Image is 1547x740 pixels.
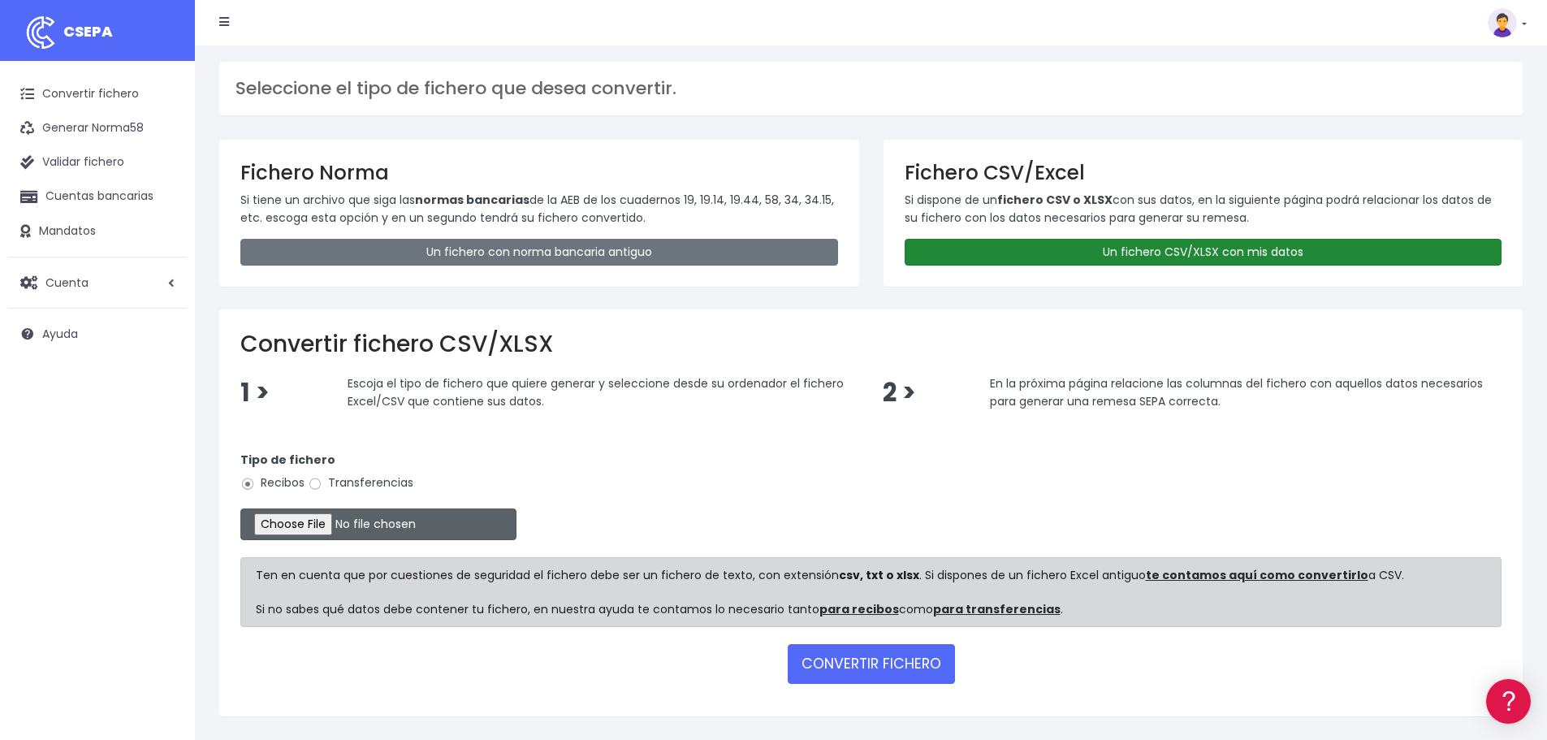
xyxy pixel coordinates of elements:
div: Ten en cuenta que por cuestiones de seguridad el fichero debe ser un fichero de texto, con extens... [240,557,1502,627]
a: Formatos [16,206,309,231]
a: Un fichero con norma bancaria antiguo [240,239,838,266]
a: te contamos aquí como convertirlo [1146,567,1368,583]
strong: fichero CSV o XLSX [997,192,1113,208]
a: General [16,348,309,374]
a: Un fichero CSV/XLSX con mis datos [905,239,1502,266]
a: Validar fichero [8,145,187,180]
label: Transferencias [308,474,413,491]
img: profile [1488,8,1517,37]
h3: Seleccione el tipo de fichero que desea convertir. [236,78,1506,99]
a: para recibos [819,601,899,617]
a: Información general [16,138,309,163]
a: POWERED BY ENCHANT [223,468,313,483]
a: para transferencias [933,601,1061,617]
a: API [16,415,309,440]
a: Generar Norma58 [8,111,187,145]
p: Si dispone de un con sus datos, en la siguiente página podrá relacionar los datos de su fichero c... [905,191,1502,227]
div: Facturación [16,322,309,338]
span: 1 > [240,375,270,410]
span: Cuenta [45,274,89,290]
h2: Convertir fichero CSV/XLSX [240,331,1502,358]
a: Mandatos [8,214,187,249]
a: Problemas habituales [16,231,309,256]
a: Cuenta [8,266,187,300]
a: Ayuda [8,317,187,351]
a: Videotutoriales [16,256,309,281]
a: Convertir fichero [8,77,187,111]
p: Si tiene un archivo que siga las de la AEB de los cuadernos 19, 19.14, 19.44, 58, 34, 34.15, etc.... [240,191,838,227]
div: Información general [16,113,309,128]
span: En la próxima página relacione las columnas del fichero con aquellos datos necesarios para genera... [990,375,1483,409]
div: Programadores [16,390,309,405]
a: Perfiles de empresas [16,281,309,306]
h3: Fichero Norma [240,161,838,184]
strong: Tipo de fichero [240,452,335,468]
div: Convertir ficheros [16,180,309,195]
label: Recibos [240,474,305,491]
span: Ayuda [42,326,78,342]
strong: normas bancarias [415,192,529,208]
strong: csv, txt o xlsx [839,567,919,583]
a: Cuentas bancarias [8,180,187,214]
button: CONVERTIR FICHERO [788,644,955,683]
span: CSEPA [63,21,113,41]
h3: Fichero CSV/Excel [905,161,1502,184]
button: Contáctanos [16,435,309,463]
span: Escoja el tipo de fichero que quiere generar y seleccione desde su ordenador el fichero Excel/CSV... [348,375,844,409]
span: 2 > [883,375,916,410]
img: logo [20,12,61,53]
